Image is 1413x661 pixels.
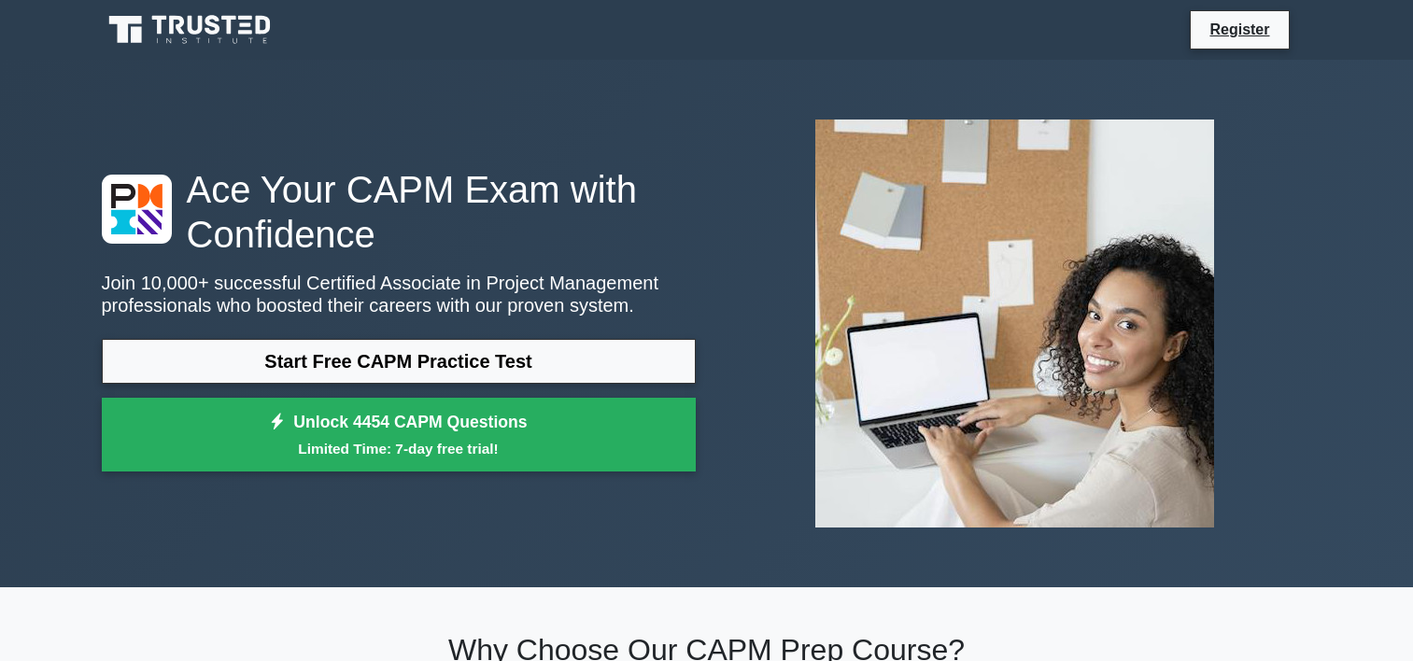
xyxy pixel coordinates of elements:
[102,272,696,316] p: Join 10,000+ successful Certified Associate in Project Management professionals who boosted their...
[102,339,696,384] a: Start Free CAPM Practice Test
[102,398,696,472] a: Unlock 4454 CAPM QuestionsLimited Time: 7-day free trial!
[1198,18,1280,41] a: Register
[125,438,672,459] small: Limited Time: 7-day free trial!
[102,167,696,257] h1: Ace Your CAPM Exam with Confidence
